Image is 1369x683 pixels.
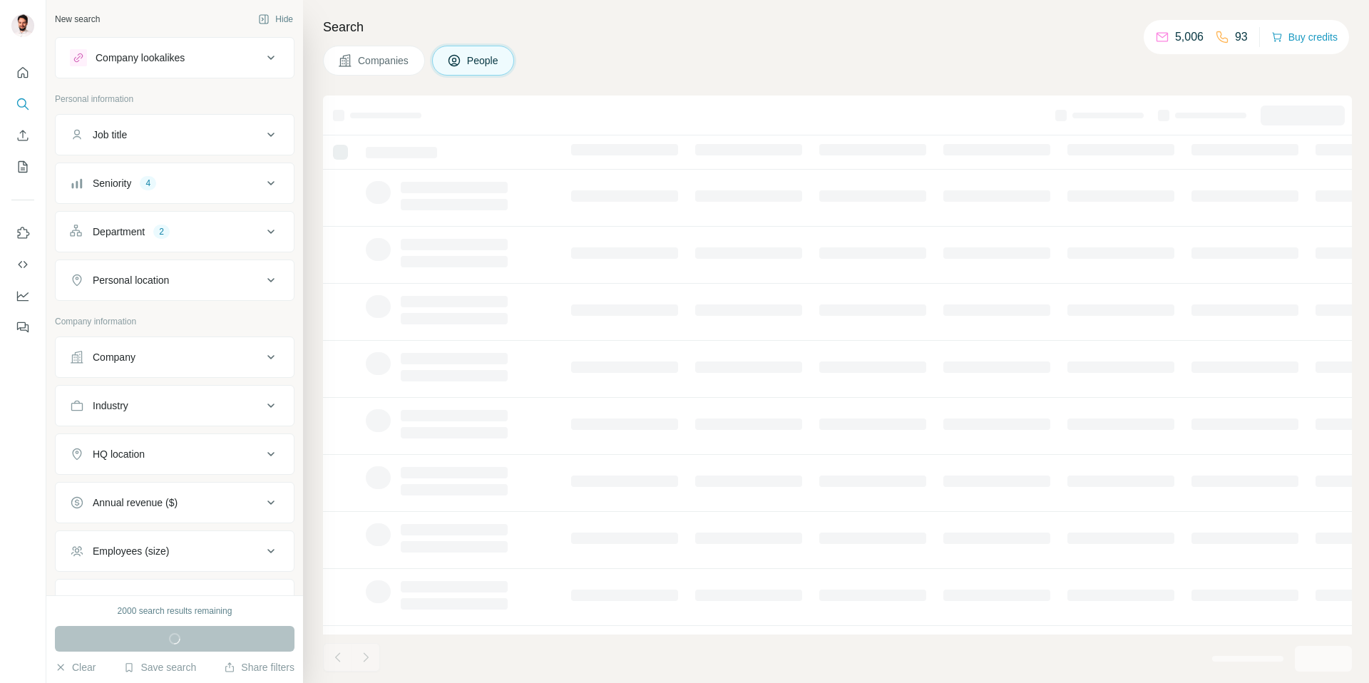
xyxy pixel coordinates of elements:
[56,215,294,249] button: Department2
[93,176,131,190] div: Seniority
[1235,29,1248,46] p: 93
[55,660,96,674] button: Clear
[1175,29,1204,46] p: 5,006
[323,17,1352,37] h4: Search
[56,166,294,200] button: Seniority4
[56,340,294,374] button: Company
[224,660,294,674] button: Share filters
[56,534,294,568] button: Employees (size)
[11,154,34,180] button: My lists
[11,91,34,117] button: Search
[93,399,128,413] div: Industry
[93,544,169,558] div: Employees (size)
[11,123,34,148] button: Enrich CSV
[140,177,156,190] div: 4
[11,220,34,246] button: Use Surfe on LinkedIn
[56,582,294,617] button: Technologies
[56,118,294,152] button: Job title
[11,60,34,86] button: Quick start
[123,660,196,674] button: Save search
[93,128,127,142] div: Job title
[56,486,294,520] button: Annual revenue ($)
[467,53,500,68] span: People
[93,225,145,239] div: Department
[153,225,170,238] div: 2
[93,447,145,461] div: HQ location
[11,252,34,277] button: Use Surfe API
[56,389,294,423] button: Industry
[1271,27,1338,47] button: Buy credits
[55,93,294,106] p: Personal information
[93,273,169,287] div: Personal location
[11,283,34,309] button: Dashboard
[55,13,100,26] div: New search
[93,592,151,607] div: Technologies
[55,315,294,328] p: Company information
[11,314,34,340] button: Feedback
[358,53,410,68] span: Companies
[248,9,303,30] button: Hide
[118,605,232,617] div: 2000 search results remaining
[56,41,294,75] button: Company lookalikes
[96,51,185,65] div: Company lookalikes
[56,263,294,297] button: Personal location
[93,350,135,364] div: Company
[56,437,294,471] button: HQ location
[11,14,34,37] img: Avatar
[93,495,178,510] div: Annual revenue ($)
